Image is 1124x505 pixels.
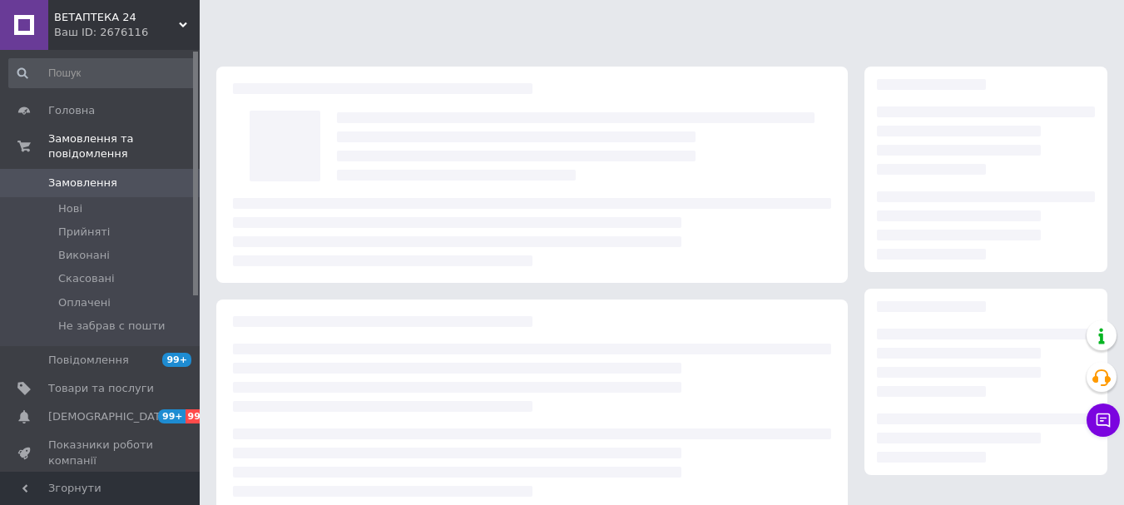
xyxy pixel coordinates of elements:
span: Виконані [58,248,110,263]
span: Замовлення та повідомлення [48,131,200,161]
span: Показники роботи компанії [48,438,154,468]
span: 99+ [162,353,191,367]
span: Товари та послуги [48,381,154,396]
span: Повідомлення [48,353,129,368]
span: Головна [48,103,95,118]
span: 99+ [158,409,186,423]
span: Замовлення [48,176,117,191]
div: Ваш ID: 2676116 [54,25,200,40]
span: Не забрав с пошти [58,319,165,334]
span: Скасовані [58,271,115,286]
span: Нові [58,201,82,216]
span: Оплачені [58,295,111,310]
span: [DEMOGRAPHIC_DATA] [48,409,171,424]
input: Пошук [8,58,196,88]
span: ВЕТАПТЕКА 24 [54,10,179,25]
button: Чат з покупцем [1087,404,1120,437]
span: 99+ [186,409,213,423]
span: Прийняті [58,225,110,240]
